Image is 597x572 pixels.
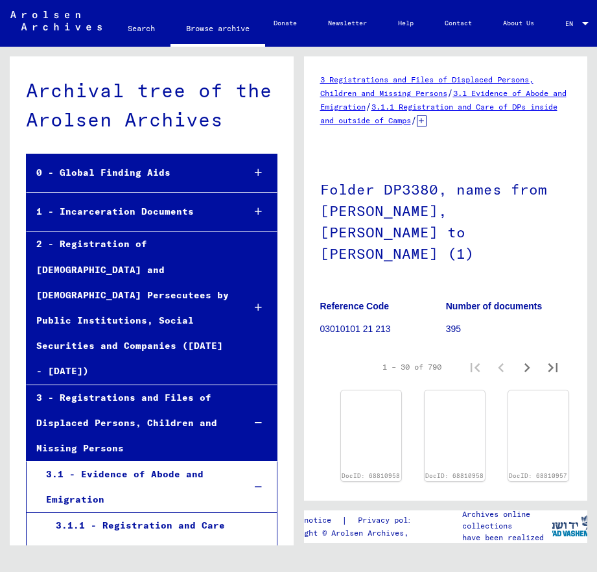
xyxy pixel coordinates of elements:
[277,514,342,527] a: Legal notice
[446,322,571,336] p: 395
[462,354,488,380] button: First page
[27,232,233,384] div: 2 - Registration of [DEMOGRAPHIC_DATA] and [DEMOGRAPHIC_DATA] Persecutees by Public Institutions,...
[425,472,484,479] a: DocID: 68810958
[320,75,533,98] a: 3 Registrations and Files of Displaced Persons, Children and Missing Persons
[10,11,102,30] img: Arolsen_neg.svg
[462,497,552,532] p: The Arolsen Archives online collections
[382,8,429,39] a: Help
[320,160,572,281] h1: Folder DP3380, names from [PERSON_NAME], [PERSON_NAME] to [PERSON_NAME] (1)
[546,510,594,542] img: yv_logo.png
[487,8,550,39] a: About Us
[366,101,371,112] span: /
[320,322,445,336] p: 03010101 21 213
[36,462,234,512] div: 3.1 - Evidence of Abode and Emigration
[27,160,233,185] div: 0 - Global Finding Aids
[509,472,567,479] a: DocID: 68810957
[170,13,265,47] a: Browse archive
[277,527,437,539] p: Copyright © Arolsen Archives, 2021
[446,301,543,311] b: Number of documents
[565,20,579,27] span: EN
[320,301,390,311] b: Reference Code
[27,385,233,462] div: 3 - Registrations and Files of Displaced Persons, Children and Missing Persons
[411,114,417,126] span: /
[312,8,382,39] a: Newsletter
[429,8,487,39] a: Contact
[258,8,312,39] a: Donate
[540,354,566,380] button: Last page
[342,472,400,479] a: DocID: 68810958
[112,13,170,44] a: Search
[514,354,540,380] button: Next page
[27,199,233,224] div: 1 - Incarceration Documents
[277,514,437,527] div: |
[347,514,437,527] a: Privacy policy
[382,361,441,373] div: 1 – 30 of 790
[26,76,277,134] div: Archival tree of the Arolsen Archives
[488,354,514,380] button: Previous page
[462,532,552,555] p: have been realized in partnership with
[320,102,557,125] a: 3.1.1 Registration and Care of DPs inside and outside of Camps
[447,87,453,99] span: /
